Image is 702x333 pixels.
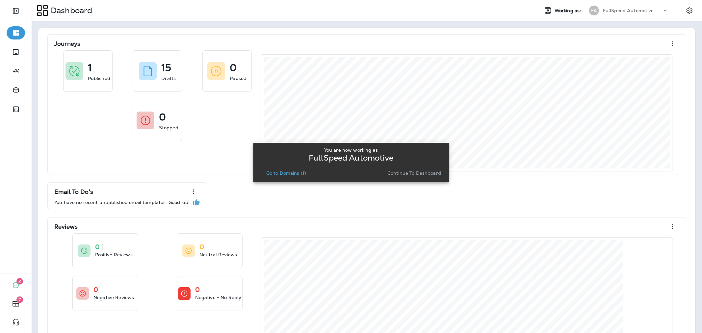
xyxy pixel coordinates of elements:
[88,64,92,71] p: 1
[54,40,80,47] p: Journeys
[161,75,176,82] p: Drafts
[88,75,110,82] p: Published
[161,64,171,71] p: 15
[16,278,23,285] span: 2
[48,6,92,15] p: Dashboard
[555,8,583,13] span: Working as:
[95,251,133,258] p: Positive Reviews
[309,155,393,161] p: FullSpeed Automotive
[230,64,237,71] p: 0
[324,147,378,153] p: You are now working as
[95,243,100,250] p: 0
[385,168,444,178] button: Continue to Dashboard
[230,75,247,82] p: Paused
[7,279,25,292] button: 2
[54,223,78,230] p: Reviews
[589,6,599,15] div: FA
[195,294,242,301] p: Negative - No Reply
[54,189,93,195] p: Email To Do's
[7,297,25,310] button: 7
[603,8,654,13] p: FullSpeed Automotive
[684,5,695,16] button: Settings
[93,286,98,293] p: 0
[387,170,441,176] p: Continue to Dashboard
[7,4,25,17] button: Expand Sidebar
[159,124,178,131] p: Stopped
[199,243,204,250] p: 0
[199,251,237,258] p: Neutral Reviews
[264,168,309,178] button: Go to Domains (1)
[266,170,306,176] p: Go to Domains (1)
[93,294,134,301] p: Negative Reviews
[16,296,23,303] span: 7
[195,286,200,293] p: 0
[159,114,166,120] p: 0
[54,200,190,205] p: You have no recent unpublished email templates. Good job!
